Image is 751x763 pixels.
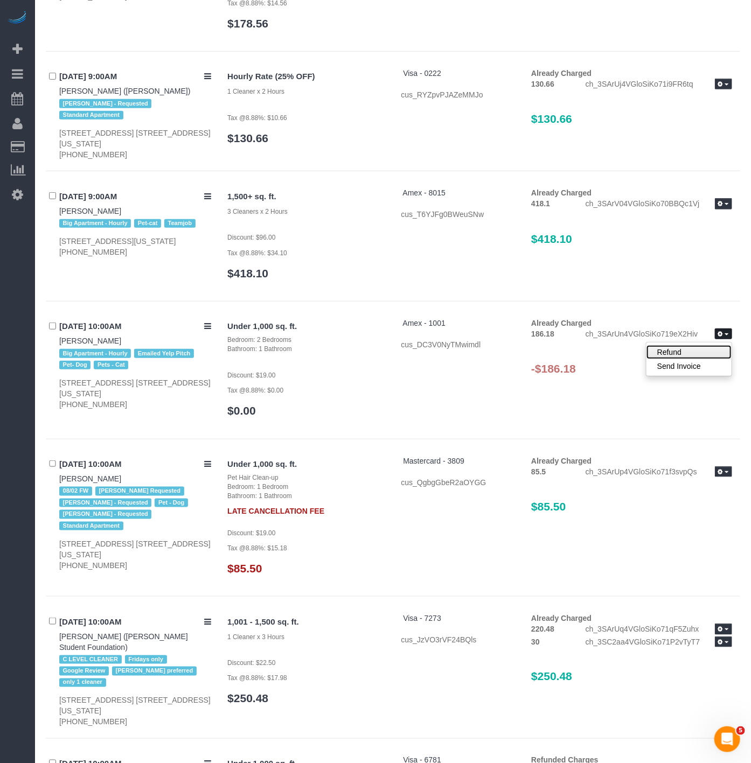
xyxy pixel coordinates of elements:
[94,361,128,369] span: Pets - Cat
[531,80,554,88] strong: 130.66
[59,618,211,627] h4: [DATE] 10:00AM
[227,322,385,331] h4: Under 1,000 sq. ft.
[227,404,256,417] a: $0.00
[227,460,385,469] h4: Under 1,000 sq. ft.
[531,670,572,683] span: $250.48
[578,198,740,211] div: ch_3SArV04VGloSiKo70BBQc1Vj
[59,667,109,675] span: Google Review
[578,328,740,341] div: ch_3SArUn4VGloSiKo719eX2Hiv
[155,499,187,507] span: Pet - Dog
[531,199,550,208] strong: 418.1
[646,359,732,373] a: Send Invoice
[531,362,732,375] h3: -$186.18
[227,501,324,515] strong: LATE CANCELLATION FEE
[531,233,572,245] span: $418.10
[227,473,385,482] div: Pet Hair Clean-up
[531,330,554,338] strong: 186.18
[59,655,122,664] span: C LEVEL CLEANER
[227,17,268,30] a: $178.56
[59,484,211,533] div: Tags
[59,653,211,690] div: Tags
[59,207,121,215] a: [PERSON_NAME]
[736,726,745,735] span: 5
[59,349,131,358] span: Big Apartment - Hourly
[59,678,106,687] span: only 1 cleaner
[59,474,121,483] a: [PERSON_NAME]
[59,99,151,108] span: [PERSON_NAME] - Requested
[578,466,740,479] div: ch_3SArUp4VGloSiKo71f3svpQs
[227,492,385,501] div: Bathroom: 1 Bathroom
[531,500,566,513] span: $85.50
[59,538,211,571] div: [STREET_ADDRESS] [STREET_ADDRESS][US_STATE] [PHONE_NUMBER]
[531,188,592,197] strong: Already Charged
[401,634,515,645] div: cus_JzVO3rVF24BQls
[531,113,572,125] span: $130.66
[227,72,385,81] h4: Hourly Rate (25% OFF)
[227,562,262,575] a: $85.50
[59,236,211,257] div: [STREET_ADDRESS][US_STATE] [PHONE_NUMBER]
[59,219,131,228] span: Big Apartment - Hourly
[227,544,287,552] small: Tax @8.88%: $15.18
[6,11,28,26] a: Automaid Logo
[59,128,211,160] div: [STREET_ADDRESS] [STREET_ADDRESS][US_STATE] [PHONE_NUMBER]
[227,675,287,682] small: Tax @8.88%: $17.98
[227,633,284,641] small: 1 Cleaner x 3 Hours
[531,467,546,476] strong: 85.5
[227,234,275,241] small: Discount: $96.00
[403,319,446,327] a: Amex - 1001
[112,667,197,675] span: [PERSON_NAME] preferred
[59,499,151,507] span: [PERSON_NAME] - Requested
[59,460,211,469] h4: [DATE] 10:00AM
[227,267,268,279] a: $418.10
[134,349,194,358] span: Emailed Yelp Pitch
[59,216,211,230] div: Tags
[227,372,275,379] small: Discount: $19.00
[227,114,287,122] small: Tax @8.88%: $10.66
[531,614,592,622] strong: Already Charged
[59,487,92,495] span: 08/02 FW
[714,726,740,752] iframe: Intercom live chat
[227,659,275,667] small: Discount: $22.50
[227,208,288,215] small: 3 Cleaners x 2 Hours
[403,188,446,197] a: Amex - 8015
[401,339,515,350] div: cus_DC3V0NyTMwimdl
[227,387,283,394] small: Tax @8.88%: $0.00
[646,345,732,359] a: Refund
[403,614,441,622] a: Visa - 7273
[227,132,268,144] a: $130.66
[531,69,592,78] strong: Already Charged
[531,638,540,646] strong: 30
[59,192,211,201] h4: [DATE] 9:00AM
[59,96,211,122] div: Tags
[227,529,275,537] small: Discount: $19.00
[59,346,211,372] div: Tags
[403,457,464,465] a: Mastercard - 3809
[227,482,385,492] div: Bedroom: 1 Bedroom
[578,624,740,636] div: ch_3SArUq4VGloSiKo71qF5Zuhx
[531,457,592,465] strong: Already Charged
[578,79,740,92] div: ch_3SArUj4VGloSiKo71i9FR6tq
[59,361,91,369] span: Pet- Dog
[59,322,211,331] h4: [DATE] 10:00AM
[227,249,287,257] small: Tax @8.88%: $34.10
[59,510,151,519] span: [PERSON_NAME] - Requested
[531,319,592,327] strong: Already Charged
[578,636,740,649] div: ch_3SC2aa4VGloSiKo71P2vTyT7
[227,692,268,705] a: $250.48
[59,377,211,410] div: [STREET_ADDRESS] [STREET_ADDRESS][US_STATE] [PHONE_NUMBER]
[59,522,123,530] span: Standard Apartment
[59,87,191,95] a: [PERSON_NAME] ([PERSON_NAME])
[227,88,284,95] small: 1 Cleaner x 2 Hours
[227,335,385,345] div: Bedroom: 2 Bedrooms
[403,69,441,78] a: Visa - 0222
[401,89,515,100] div: cus_RYZpvPJAZeMMJo
[95,487,184,495] span: [PERSON_NAME] Requested
[401,209,515,220] div: cus_T6YJFg0BWeuSNw
[227,618,385,627] h4: 1,001 - 1,500 sq. ft.
[59,695,211,727] div: [STREET_ADDRESS] [STREET_ADDRESS][US_STATE] [PHONE_NUMBER]
[164,219,196,228] span: Teamjob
